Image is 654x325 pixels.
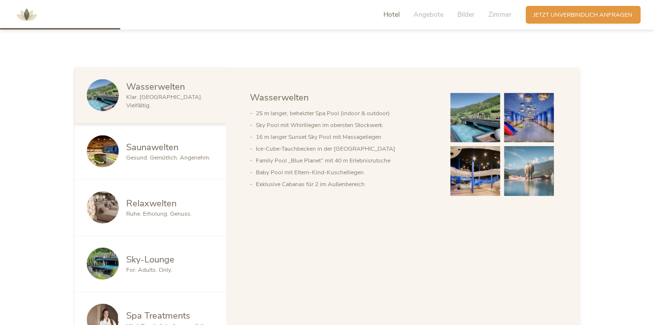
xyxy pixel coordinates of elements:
span: For. Adults. Only. [127,266,173,274]
span: Angebote [414,10,444,19]
span: Klar. [GEOGRAPHIC_DATA]. Vielfältig. [127,93,203,109]
span: Wasserwelten [250,91,309,103]
li: Ice-Cube-Tauchbecken in der [GEOGRAPHIC_DATA] [256,143,435,155]
li: 25 m langer, beheizter Spa Pool (indoor & outdoor) [256,107,435,119]
li: Sky Pool mit Whirlliegen im obersten Stockwerk [256,119,435,131]
li: Family Pool „Blue Planet“ mit 40 m Erlebnisrutsche [256,155,435,166]
span: Relaxwelten [127,197,177,209]
li: 16 m langer Sunset Sky Pool mit Massageliegen [256,131,435,143]
span: Ruhe. Erholung. Genuss. [127,210,192,218]
li: Baby Pool mit Eltern-Kind-Kuschelliegen [256,166,435,178]
span: Zimmer [489,10,512,19]
li: Exklusive Cabanas für 2 im Außenbereich [256,178,435,190]
a: AMONTI & LUNARIS Wellnessresort [12,12,41,17]
span: Spa Treatments [127,309,191,322]
span: Sky-Lounge [127,253,175,265]
span: Saunawelten [127,141,179,153]
span: Wasserwelten [127,80,185,93]
span: Jetzt unverbindlich anfragen [534,11,633,19]
span: Gesund. Gemütlich. Angenehm. [127,154,211,162]
span: Hotel [384,10,400,19]
span: Bilder [458,10,475,19]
